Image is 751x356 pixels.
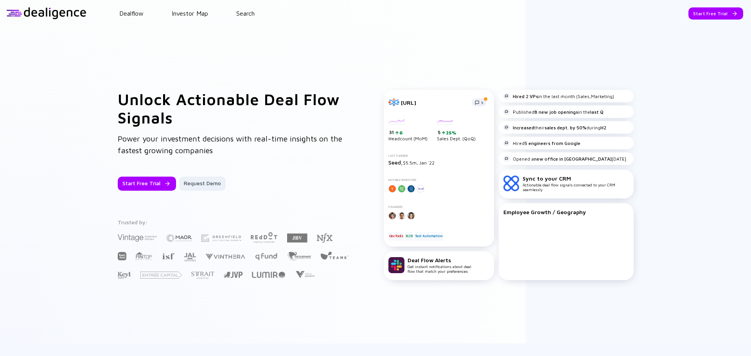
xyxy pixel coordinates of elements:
[236,10,255,17] a: Search
[503,124,606,131] div: their during
[255,252,278,261] img: Q Fund
[445,130,456,136] div: 25%
[388,232,404,240] div: DevTools
[317,233,332,243] img: NFX
[166,232,192,245] img: Maor Investments
[252,272,285,278] img: Lumir Ventures
[201,234,241,242] img: Greenfield Partners
[388,154,489,157] div: Last Funding
[523,175,629,192] div: Actionable deal flow signals connected to your CRM seamlessly
[408,257,471,274] div: Get instant notifications about deal flow that match your preferences
[503,93,614,99] div: in the last month (Sales,Marketing)
[389,129,428,136] div: 31
[513,93,538,99] strong: Hired 2 VPs
[408,257,471,263] div: Deal Flow Alerts
[388,159,489,166] div: $5.5m, Jan `22
[295,271,315,278] img: Viola Growth
[503,156,626,162] div: Opened a [DATE]
[320,251,349,259] img: Team8
[118,90,352,127] h1: Unlock Actionable Deal Flow Signals
[388,159,403,166] span: Seed,
[184,253,196,261] img: JAL Ventures
[118,177,176,191] button: Start Free Trial
[534,156,612,162] strong: new office in [GEOGRAPHIC_DATA]
[119,10,144,17] a: Dealflow
[590,109,604,115] strong: last Q
[525,140,580,146] strong: 5 engineers from Google
[503,209,629,215] div: Employee Growth / Geography
[503,140,580,146] div: Hired
[136,252,152,260] img: FINTOP Capital
[600,125,606,131] strong: H2
[118,134,342,155] span: Power your investment decisions with real-time insights on the fastest growing companies
[523,175,629,182] div: Sync to your CRM
[388,119,428,141] div: Headcount (MoM)
[544,125,586,131] strong: sales dept. by 50%
[388,205,489,209] div: Founders
[688,7,743,20] button: Start Free Trial
[388,178,489,182] div: Notable Investors
[405,232,413,240] div: B2B
[118,233,157,242] img: Vintage Investment Partners
[118,219,350,225] div: Trusted by:
[179,177,226,191] button: Request Demo
[399,130,403,136] div: 6
[287,252,311,261] img: The Elephant
[287,233,307,243] img: JBV Capital
[414,232,443,240] div: Test Automation
[534,109,578,115] strong: 8 new job openings
[438,129,476,136] div: 5
[224,272,243,278] img: Jerusalem Venture Partners
[513,125,534,131] strong: Increased
[162,252,174,259] img: Israel Secondary Fund
[118,272,131,279] img: Key1 Capital
[172,10,208,17] a: Investor Map
[401,99,467,106] div: [URL]
[250,231,278,243] img: Red Dot Capital Partners
[191,272,214,279] img: Strait Capital
[140,272,182,279] img: Entrée Capital
[205,253,245,260] img: Vinthera
[437,119,476,141] div: Sales Dept. (QoQ)
[503,109,604,115] div: Published in the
